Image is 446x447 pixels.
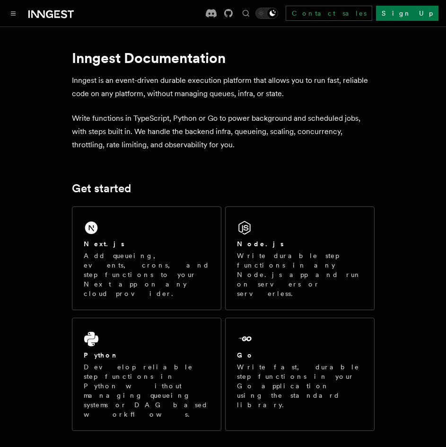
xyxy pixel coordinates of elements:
[72,112,375,152] p: Write functions in TypeScript, Python or Go to power background and scheduled jobs, with steps bu...
[237,251,363,298] p: Write durable step functions in any Node.js app and run on servers or serverless.
[255,8,278,19] button: Toggle dark mode
[72,206,221,310] a: Next.jsAdd queueing, events, crons, and step functions to your Next app on any cloud provider.
[225,318,375,431] a: GoWrite fast, durable step functions in your Go application using the standard library.
[84,239,124,249] h2: Next.js
[237,239,284,249] h2: Node.js
[240,8,252,19] button: Find something...
[84,251,210,298] p: Add queueing, events, crons, and step functions to your Next app on any cloud provider.
[225,206,375,310] a: Node.jsWrite durable step functions in any Node.js app and run on servers or serverless.
[72,182,131,195] a: Get started
[286,6,372,21] a: Contact sales
[237,350,254,360] h2: Go
[8,8,19,19] button: Toggle navigation
[84,350,119,360] h2: Python
[84,362,210,419] p: Develop reliable step functions in Python without managing queueing systems or DAG based workflows.
[237,362,363,410] p: Write fast, durable step functions in your Go application using the standard library.
[72,318,221,431] a: PythonDevelop reliable step functions in Python without managing queueing systems or DAG based wo...
[72,49,375,66] h1: Inngest Documentation
[72,74,375,100] p: Inngest is an event-driven durable execution platform that allows you to run fast, reliable code ...
[376,6,438,21] a: Sign Up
